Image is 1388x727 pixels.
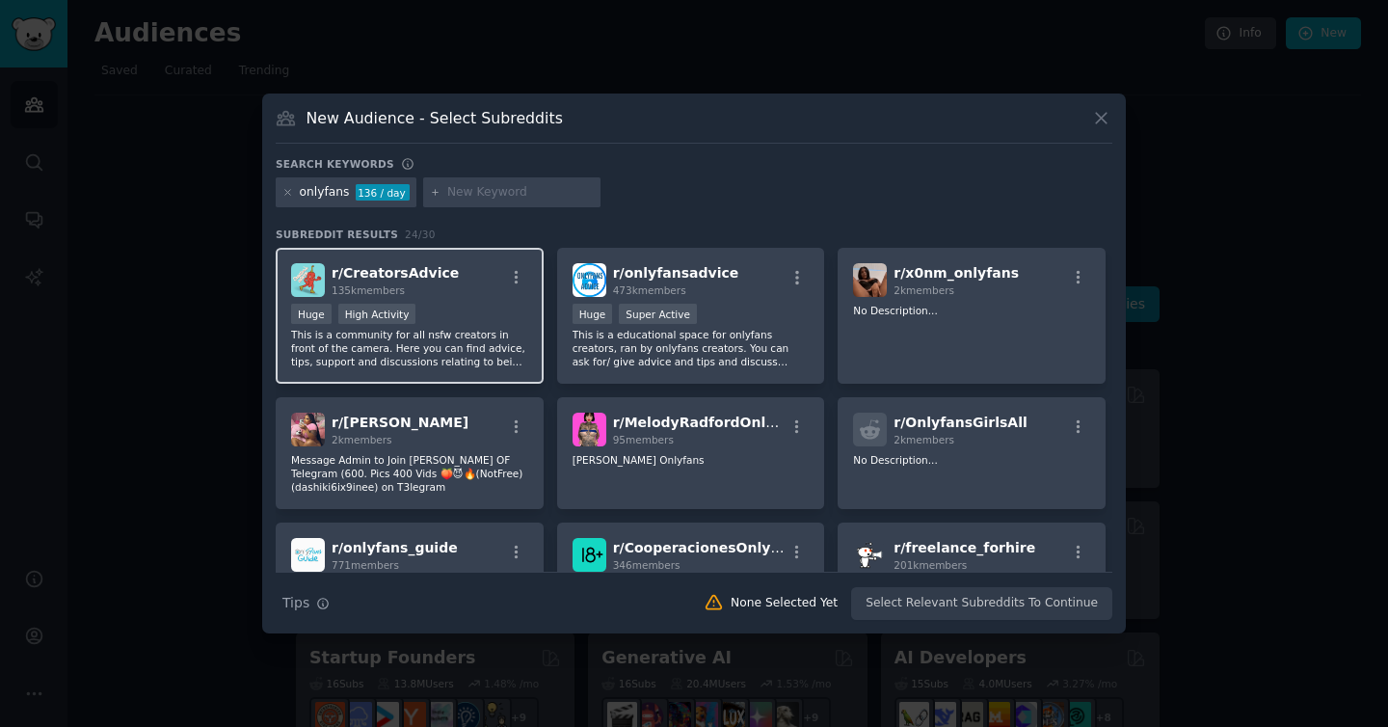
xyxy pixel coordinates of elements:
p: This is a community for all nsfw creators in front of the camera. Here you can find advice, tips,... [291,328,528,368]
span: r/ freelance_forhire [894,540,1035,555]
span: 346 members [613,559,681,571]
span: r/ [PERSON_NAME] [332,415,468,430]
img: x0nm_onlyfans [853,263,887,297]
span: r/ MelodyRadfordOnlyfans [613,415,808,430]
img: onlyfans_guide [291,538,325,572]
span: r/ onlyfansadvice [613,265,739,281]
p: No Description... [853,304,1090,317]
img: MelodyRadfordOnlyfans [573,413,606,446]
p: [PERSON_NAME] Onlyfans [573,453,810,467]
span: 771 members [332,559,399,571]
span: r/ OnlyfansGirlsAll [894,415,1027,430]
span: 2k members [894,434,954,445]
span: 24 / 30 [405,229,436,240]
h3: New Audience - Select Subreddits [307,108,563,128]
div: Huge [573,304,613,324]
div: None Selected Yet [731,595,838,612]
span: Tips [282,593,309,613]
img: onlyfansadvice [573,263,606,297]
img: CreatorsAdvice [291,263,325,297]
div: Super Active [619,304,697,324]
span: 2k members [332,434,392,445]
img: Emily_Ears_Onlyfans [291,413,325,446]
span: r/ CooperacionesOnlyfans [613,540,804,555]
div: High Activity [338,304,416,324]
button: Tips [276,586,336,620]
div: Huge [291,304,332,324]
div: 136 / day [356,184,410,202]
span: 473k members [613,284,686,296]
p: No Description... [853,453,1090,467]
div: onlyfans [300,184,350,202]
img: CooperacionesOnlyfans [573,538,606,572]
span: r/ x0nm_onlyfans [894,265,1019,281]
h3: Search keywords [276,157,394,171]
span: Subreddit Results [276,228,398,241]
span: 2k members [894,284,954,296]
p: Message Admin to Join [PERSON_NAME] OF Telegram (600. Pics 400 Vids 🍑😈🔥(NotFree) (dashiki6ix9inee... [291,453,528,494]
span: 95 members [613,434,674,445]
span: r/ onlyfans_guide [332,540,458,555]
span: 135k members [332,284,405,296]
span: r/ CreatorsAdvice [332,265,459,281]
img: freelance_forhire [853,538,887,572]
span: 201k members [894,559,967,571]
p: This is a educational space for onlyfans creators, ran by onlyfans creators. You can ask for/ giv... [573,328,810,368]
input: New Keyword [447,184,594,202]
